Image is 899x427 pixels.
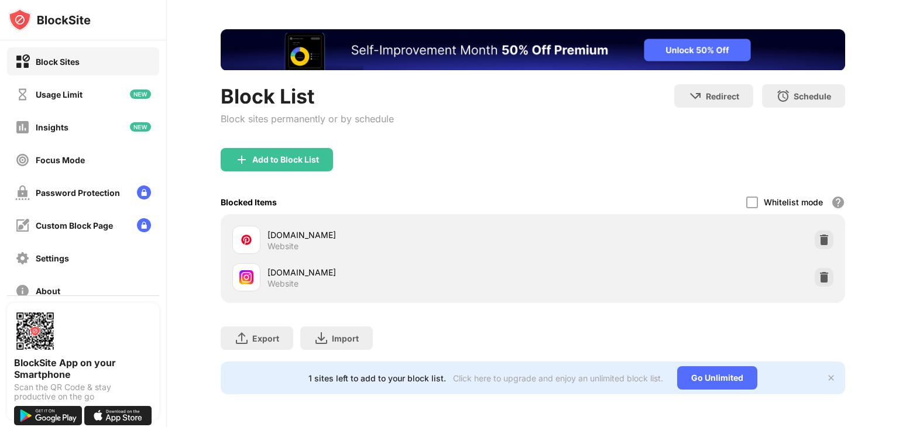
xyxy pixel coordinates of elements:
img: password-protection-off.svg [15,185,30,200]
img: get-it-on-google-play.svg [14,406,82,425]
div: Website [267,241,298,252]
img: about-off.svg [15,284,30,298]
div: Blocked Items [221,197,277,207]
img: new-icon.svg [130,89,151,99]
div: Add to Block List [252,155,319,164]
div: [DOMAIN_NAME] [267,229,533,241]
img: block-on.svg [15,54,30,69]
div: Website [267,278,298,289]
div: Block sites permanently or by schedule [221,113,394,125]
img: lock-menu.svg [137,185,151,199]
div: Settings [36,253,69,263]
img: settings-off.svg [15,251,30,266]
img: time-usage-off.svg [15,87,30,102]
div: Password Protection [36,188,120,198]
div: Block Sites [36,57,80,67]
div: About [36,286,60,296]
div: Scan the QR Code & stay productive on the go [14,383,152,401]
img: logo-blocksite.svg [8,8,91,32]
img: new-icon.svg [130,122,151,132]
img: x-button.svg [826,373,836,383]
img: favicons [239,270,253,284]
img: customize-block-page-off.svg [15,218,30,233]
div: [DOMAIN_NAME] [267,266,533,278]
img: options-page-qr-code.png [14,310,56,352]
div: Whitelist mode [764,197,823,207]
iframe: Banner [221,29,845,70]
div: Focus Mode [36,155,85,165]
div: Click here to upgrade and enjoy an unlimited block list. [453,373,663,383]
div: Insights [36,122,68,132]
img: download-on-the-app-store.svg [84,406,152,425]
div: Go Unlimited [677,366,757,390]
div: Block List [221,84,394,108]
div: Import [332,333,359,343]
img: lock-menu.svg [137,218,151,232]
div: Redirect [706,91,739,101]
img: insights-off.svg [15,120,30,135]
div: 1 sites left to add to your block list. [308,373,446,383]
div: Custom Block Page [36,221,113,230]
div: Usage Limit [36,89,83,99]
img: favicons [239,233,253,247]
div: Schedule [794,91,831,101]
div: Export [252,333,279,343]
div: BlockSite App on your Smartphone [14,357,152,380]
img: focus-off.svg [15,153,30,167]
